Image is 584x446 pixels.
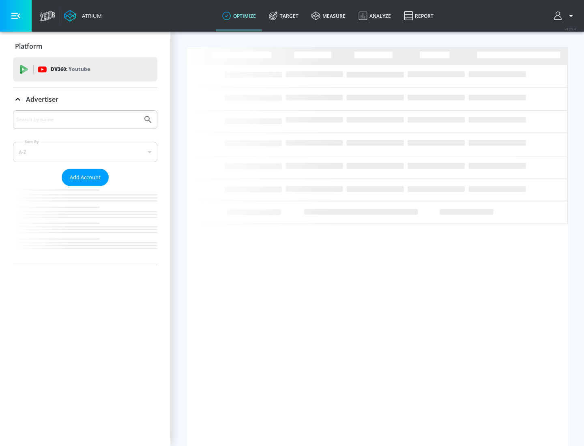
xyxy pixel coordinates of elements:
[397,1,440,30] a: Report
[69,65,90,73] p: Youtube
[79,12,102,19] div: Atrium
[16,114,139,125] input: Search by name
[64,10,102,22] a: Atrium
[13,110,157,265] div: Advertiser
[352,1,397,30] a: Analyze
[216,1,262,30] a: optimize
[23,139,41,144] label: Sort By
[15,42,42,51] p: Platform
[305,1,352,30] a: measure
[51,65,90,74] p: DV360:
[13,35,157,58] div: Platform
[13,142,157,162] div: A-Z
[70,173,101,182] span: Add Account
[13,186,157,265] nav: list of Advertiser
[26,95,58,104] p: Advertiser
[262,1,305,30] a: Target
[13,88,157,111] div: Advertiser
[62,169,109,186] button: Add Account
[13,57,157,81] div: DV360: Youtube
[565,27,576,31] span: v 4.25.4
